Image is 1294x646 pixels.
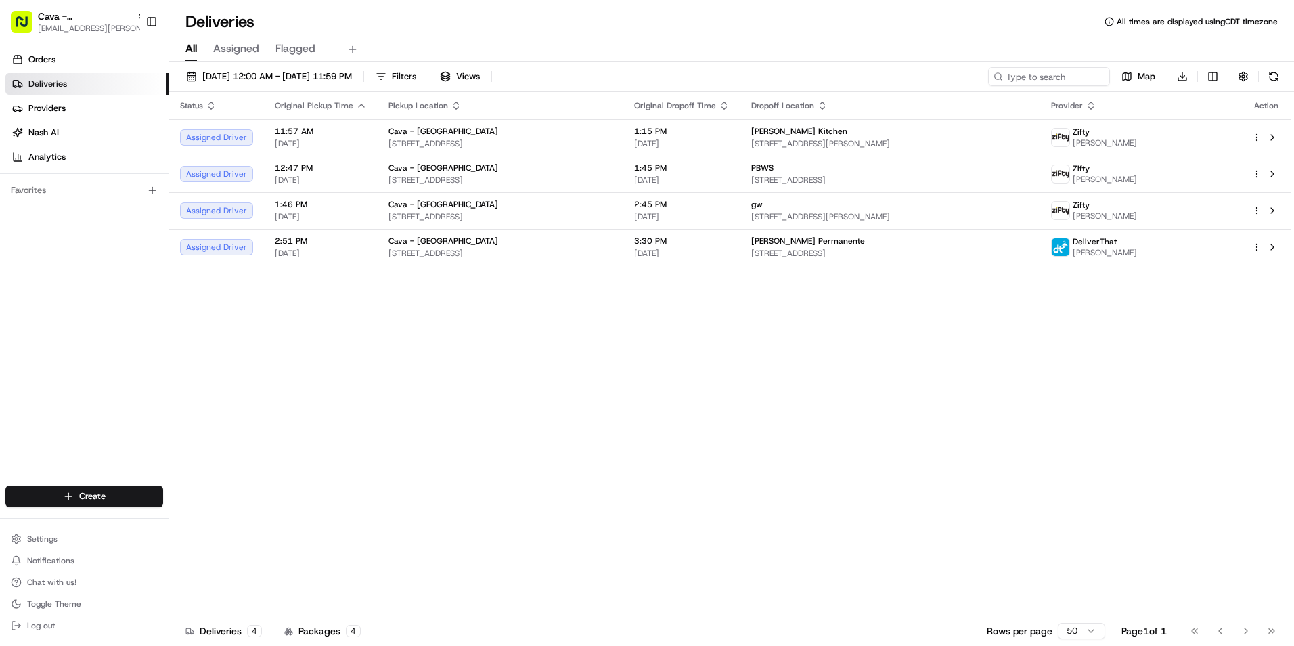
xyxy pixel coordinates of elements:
button: Toggle Theme [5,595,163,613]
span: Toggle Theme [27,599,81,609]
span: [DATE] [634,248,730,259]
div: Deliveries [185,624,262,638]
span: [PERSON_NAME] [1073,211,1137,221]
span: All [185,41,197,57]
span: Provider [1051,100,1083,111]
span: [STREET_ADDRESS] [388,175,612,186]
span: Orders [28,53,55,66]
button: Cava - [GEOGRAPHIC_DATA] [38,9,131,23]
span: [STREET_ADDRESS][PERSON_NAME] [751,211,1029,222]
span: 11:57 AM [275,126,367,137]
button: Map [1115,67,1161,86]
a: Analytics [5,146,169,168]
span: [DATE] 12:00 AM - [DATE] 11:59 PM [202,70,352,83]
img: zifty-logo-trans-sq.png [1052,165,1069,183]
span: [DATE] [275,211,367,222]
button: [EMAIL_ADDRESS][PERSON_NAME][DOMAIN_NAME] [38,23,146,34]
a: Providers [5,98,169,119]
a: Orders [5,49,169,70]
span: [PERSON_NAME] Permanente [751,236,865,246]
button: Log out [5,616,163,635]
span: Flagged [275,41,315,57]
button: Filters [370,67,422,86]
span: 1:15 PM [634,126,730,137]
span: Cava - [GEOGRAPHIC_DATA] [388,236,498,246]
span: Deliveries [28,78,67,90]
span: [DATE] [275,248,367,259]
span: [DATE] [634,138,730,149]
span: Original Dropoff Time [634,100,716,111]
span: [DATE] [634,175,730,186]
img: zifty-logo-trans-sq.png [1052,202,1069,219]
span: [STREET_ADDRESS] [751,248,1029,259]
button: Refresh [1264,67,1283,86]
button: Settings [5,530,163,548]
span: PBWS [751,163,774,173]
div: 4 [247,625,262,637]
span: Nash AI [28,127,59,139]
span: Cava - [GEOGRAPHIC_DATA] [388,163,498,173]
span: 2:45 PM [634,199,730,210]
span: Zifty [1073,200,1090,211]
span: [PERSON_NAME] [1073,247,1137,258]
span: DeliverThat [1073,236,1117,247]
span: [PERSON_NAME] Kitchen [751,126,847,137]
span: Views [456,70,480,83]
span: [STREET_ADDRESS] [388,248,612,259]
h1: Deliveries [185,11,254,33]
button: Notifications [5,551,163,570]
span: Cava - [GEOGRAPHIC_DATA] [388,199,498,210]
span: Filters [392,70,416,83]
span: [DATE] [275,138,367,149]
span: Status [180,100,203,111]
span: [PERSON_NAME] [1073,174,1137,185]
span: Cava - [GEOGRAPHIC_DATA] [388,126,498,137]
span: Zifty [1073,127,1090,137]
span: Zifty [1073,163,1090,174]
div: Page 1 of 1 [1121,624,1167,638]
button: [DATE] 12:00 AM - [DATE] 11:59 PM [180,67,358,86]
span: Pickup Location [388,100,448,111]
span: Settings [27,534,58,544]
a: Nash AI [5,122,169,144]
span: [DATE] [634,211,730,222]
span: Log out [27,620,55,631]
span: Notifications [27,555,74,566]
div: Favorites [5,179,163,201]
span: Providers [28,102,66,114]
span: Create [79,490,106,502]
div: Action [1252,100,1280,111]
span: All times are displayed using CDT timezone [1117,16,1278,27]
div: Packages [284,624,361,638]
span: [PERSON_NAME] [1073,137,1137,148]
span: Original Pickup Time [275,100,353,111]
span: Chat with us! [27,577,76,588]
span: Assigned [213,41,259,57]
input: Type to search [988,67,1110,86]
span: Dropoff Location [751,100,814,111]
span: 1:46 PM [275,199,367,210]
span: [DATE] [275,175,367,186]
button: Cava - [GEOGRAPHIC_DATA][EMAIL_ADDRESS][PERSON_NAME][DOMAIN_NAME] [5,5,140,38]
a: Deliveries [5,73,169,95]
img: profile_deliverthat_partner.png [1052,238,1069,256]
span: 3:30 PM [634,236,730,246]
span: 1:45 PM [634,163,730,173]
button: Chat with us! [5,573,163,592]
span: Map [1138,70,1155,83]
span: 2:51 PM [275,236,367,246]
span: 12:47 PM [275,163,367,173]
button: Create [5,486,163,507]
span: [STREET_ADDRESS] [388,211,612,222]
p: Rows per page [987,624,1052,638]
div: 4 [346,625,361,637]
span: [STREET_ADDRESS] [388,138,612,149]
button: Views [434,67,486,86]
span: gw [751,199,763,210]
span: [STREET_ADDRESS][PERSON_NAME] [751,138,1029,149]
span: Analytics [28,151,66,163]
span: [STREET_ADDRESS] [751,175,1029,186]
img: zifty-logo-trans-sq.png [1052,129,1069,146]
